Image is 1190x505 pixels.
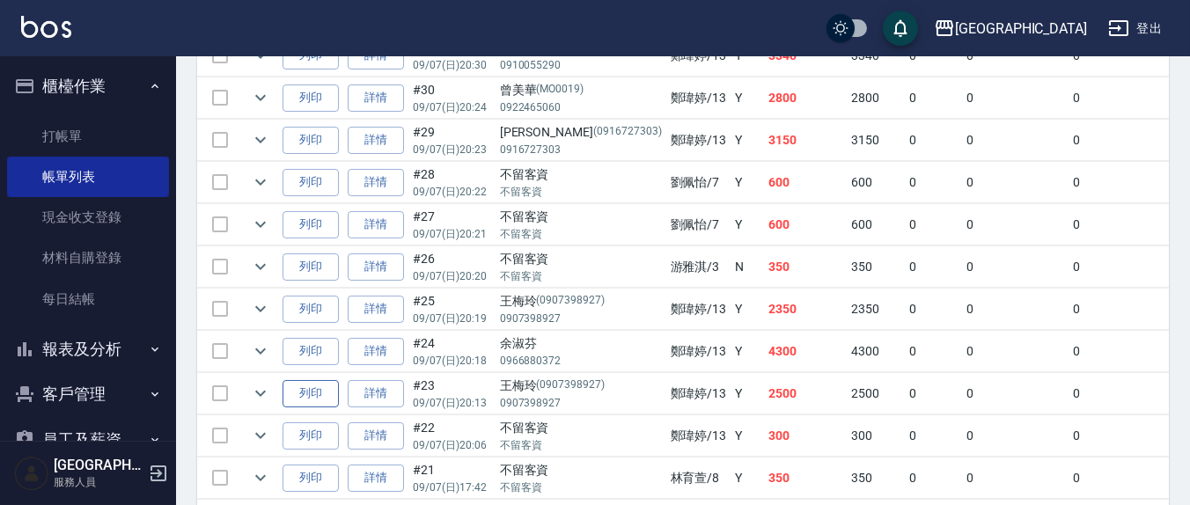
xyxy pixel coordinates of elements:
[500,461,662,479] div: 不留客資
[847,331,905,372] td: 4300
[905,162,963,203] td: 0
[413,57,491,73] p: 09/07 (日) 20:30
[666,415,731,457] td: 鄭瑋婷 /13
[247,211,274,238] button: expand row
[348,127,404,154] a: 詳情
[731,415,764,457] td: Y
[348,465,404,492] a: 詳情
[666,289,731,330] td: 鄭瑋婷 /13
[7,326,169,372] button: 報表及分析
[731,457,764,499] td: Y
[537,292,606,311] p: (0907398927)
[54,474,143,490] p: 服務人員
[283,380,339,407] button: 列印
[731,77,764,119] td: Y
[500,268,662,284] p: 不留客資
[1069,120,1175,161] td: 0
[408,204,496,245] td: #27
[247,84,274,111] button: expand row
[905,204,963,245] td: 0
[348,211,404,238] a: 詳情
[408,289,496,330] td: #25
[500,334,662,353] div: 余淑芬
[500,311,662,326] p: 0907398927
[666,246,731,288] td: 游雅淇 /3
[905,77,963,119] td: 0
[500,184,662,200] p: 不留客資
[21,16,71,38] img: Logo
[500,123,662,142] div: [PERSON_NAME]
[731,120,764,161] td: Y
[1101,12,1169,45] button: 登出
[666,457,731,499] td: 林育萱 /8
[1069,289,1175,330] td: 0
[247,296,274,322] button: expand row
[283,338,339,365] button: 列印
[500,226,662,242] p: 不留客資
[963,77,1069,119] td: 0
[283,127,339,154] button: 列印
[500,437,662,453] p: 不留客資
[963,373,1069,414] td: 0
[247,253,274,280] button: expand row
[1069,415,1175,457] td: 0
[500,377,662,395] div: 王梅玲
[408,120,496,161] td: #29
[905,457,963,499] td: 0
[413,311,491,326] p: 09/07 (日) 20:19
[963,246,1069,288] td: 0
[408,331,496,372] td: #24
[731,373,764,414] td: Y
[847,289,905,330] td: 2350
[283,211,339,238] button: 列印
[283,169,339,196] button: 列印
[963,162,1069,203] td: 0
[666,120,731,161] td: 鄭瑋婷 /13
[54,457,143,474] h5: [GEOGRAPHIC_DATA]
[348,296,404,323] a: 詳情
[348,380,404,407] a: 詳情
[500,419,662,437] div: 不留客資
[283,253,339,281] button: 列印
[537,81,584,99] p: (MO0019)
[847,162,905,203] td: 600
[7,197,169,238] a: 現金收支登錄
[731,204,764,245] td: Y
[764,289,847,330] td: 2350
[7,417,169,463] button: 員工及薪資
[283,465,339,492] button: 列印
[764,373,847,414] td: 2500
[847,373,905,414] td: 2500
[413,226,491,242] p: 09/07 (日) 20:21
[413,268,491,284] p: 09/07 (日) 20:20
[764,457,847,499] td: 350
[283,296,339,323] button: 列印
[408,162,496,203] td: #28
[408,77,496,119] td: #30
[247,169,274,195] button: expand row
[408,457,496,499] td: #21
[963,415,1069,457] td: 0
[247,338,274,364] button: expand row
[348,84,404,112] a: 詳情
[847,457,905,499] td: 350
[666,331,731,372] td: 鄭瑋婷 /13
[764,77,847,119] td: 2800
[764,162,847,203] td: 600
[14,456,49,491] img: Person
[847,77,905,119] td: 2800
[348,338,404,365] a: 詳情
[666,204,731,245] td: 劉佩怡 /7
[1069,204,1175,245] td: 0
[847,246,905,288] td: 350
[764,120,847,161] td: 3150
[500,353,662,369] p: 0966880372
[413,99,491,115] p: 09/07 (日) 20:24
[731,331,764,372] td: Y
[408,415,496,457] td: #22
[500,99,662,115] p: 0922465060
[905,331,963,372] td: 0
[847,204,905,245] td: 600
[666,162,731,203] td: 劉佩怡 /7
[413,479,491,495] p: 09/07 (日) 17:42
